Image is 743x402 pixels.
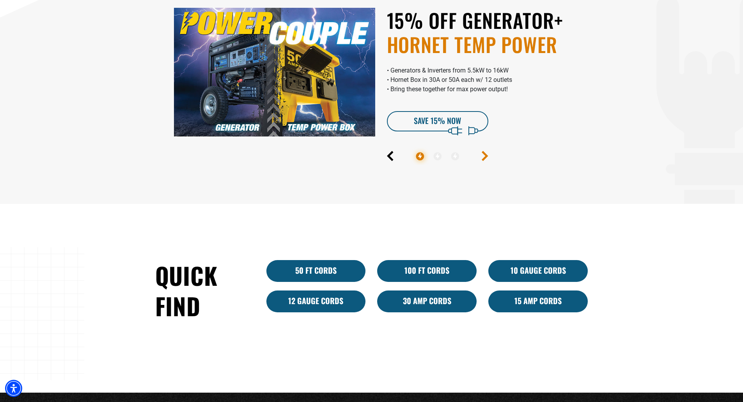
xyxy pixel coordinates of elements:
[387,111,488,131] a: SAVE 15% Now
[488,260,588,282] a: 10 Gauge Cords
[174,8,375,136] img: A promotional image featuring a generator and a temporary power box, labeled "Power Couple," with...
[155,260,255,321] h2: Quick Find
[387,8,588,57] h2: 15% OFF GENERATOR+
[5,380,22,397] div: Accessibility Menu
[266,290,366,312] a: 12 Gauge Cords
[377,260,477,282] a: 100 Ft Cords
[482,151,488,161] button: Next
[266,260,366,282] a: 50 ft cords
[387,151,394,161] button: Previous
[377,290,477,312] a: 30 Amp Cords
[387,66,588,94] p: • Generators & Inverters from 5.5kW to 16kW • Hornet Box in 30A or 50A each w/ 12 outlets • Bring...
[387,32,588,57] span: HORNET TEMP POWER
[488,290,588,312] a: 15 Amp Cords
